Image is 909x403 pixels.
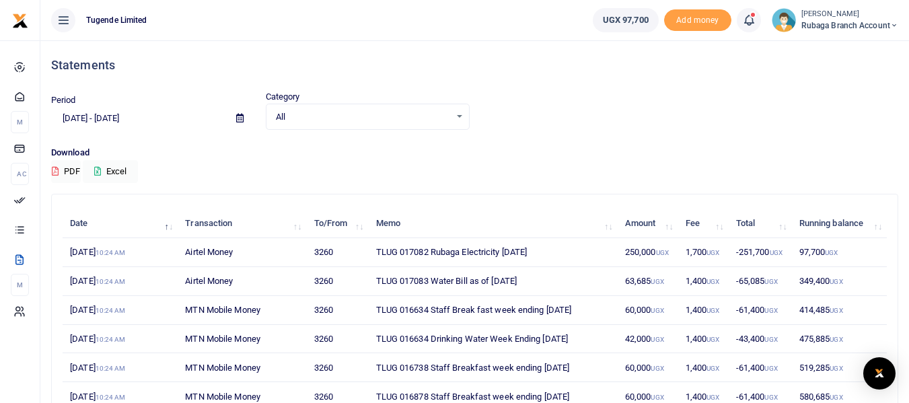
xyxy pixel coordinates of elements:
[96,249,126,256] small: 10:24 AM
[63,209,178,238] th: Date: activate to sort column descending
[764,394,777,401] small: UGX
[651,336,663,343] small: UGX
[706,307,719,314] small: UGX
[178,267,306,296] td: Airtel Money
[830,278,842,285] small: UGX
[368,296,617,325] td: TLUG 016634 Staff Break fast week ending [DATE]
[792,353,887,382] td: 519,285
[678,296,729,325] td: 1,400
[825,249,838,256] small: UGX
[368,209,617,238] th: Memo: activate to sort column ascending
[12,15,28,25] a: logo-small logo-large logo-large
[706,365,719,372] small: UGX
[96,307,126,314] small: 10:24 AM
[83,160,138,183] button: Excel
[618,238,678,267] td: 250,000
[587,8,664,32] li: Wallet ballance
[830,336,842,343] small: UGX
[96,394,126,401] small: 10:24 AM
[770,249,783,256] small: UGX
[792,238,887,267] td: 97,700
[618,325,678,354] td: 42,000
[772,8,898,32] a: profile-user [PERSON_NAME] Rubaga branch account
[306,209,368,238] th: To/From: activate to sort column ascending
[729,209,792,238] th: Total: activate to sort column ascending
[81,14,153,26] span: Tugende Limited
[678,267,729,296] td: 1,400
[618,296,678,325] td: 60,000
[618,209,678,238] th: Amount: activate to sort column ascending
[764,307,777,314] small: UGX
[306,325,368,354] td: 3260
[656,249,669,256] small: UGX
[651,365,663,372] small: UGX
[96,365,126,372] small: 10:24 AM
[11,111,29,133] li: M
[178,209,306,238] th: Transaction: activate to sort column ascending
[792,267,887,296] td: 349,400
[96,278,126,285] small: 10:24 AM
[63,238,178,267] td: [DATE]
[11,274,29,296] li: M
[651,307,663,314] small: UGX
[12,13,28,29] img: logo-small
[276,110,450,124] span: All
[178,353,306,382] td: MTN Mobile Money
[368,238,617,267] td: TLUG 017082 Rubaga Electricity [DATE]
[11,163,29,185] li: Ac
[678,353,729,382] td: 1,400
[51,160,81,183] button: PDF
[706,394,719,401] small: UGX
[830,307,842,314] small: UGX
[863,357,896,390] div: Open Intercom Messenger
[593,8,659,32] a: UGX 97,700
[678,209,729,238] th: Fee: activate to sort column ascending
[603,13,649,27] span: UGX 97,700
[801,9,898,20] small: [PERSON_NAME]
[306,238,368,267] td: 3260
[618,267,678,296] td: 63,685
[368,353,617,382] td: TLUG 016738 Staff Breakfast week ending [DATE]
[664,14,731,24] a: Add money
[792,296,887,325] td: 414,485
[801,20,898,32] span: Rubaga branch account
[830,394,842,401] small: UGX
[664,9,731,32] span: Add money
[651,394,663,401] small: UGX
[618,353,678,382] td: 60,000
[729,353,792,382] td: -61,400
[306,296,368,325] td: 3260
[63,325,178,354] td: [DATE]
[772,8,796,32] img: profile-user
[764,365,777,372] small: UGX
[792,209,887,238] th: Running balance: activate to sort column ascending
[651,278,663,285] small: UGX
[178,296,306,325] td: MTN Mobile Money
[368,267,617,296] td: TLUG 017083 Water Bill as of [DATE]
[178,325,306,354] td: MTN Mobile Money
[51,94,76,107] label: Period
[368,325,617,354] td: TLUG 016634 Drinking Water Week Ending [DATE]
[729,267,792,296] td: -65,085
[729,296,792,325] td: -61,400
[764,336,777,343] small: UGX
[51,58,898,73] h4: Statements
[729,238,792,267] td: -251,700
[706,278,719,285] small: UGX
[63,296,178,325] td: [DATE]
[51,146,898,160] p: Download
[792,325,887,354] td: 475,885
[678,325,729,354] td: 1,400
[678,238,729,267] td: 1,700
[266,90,300,104] label: Category
[306,267,368,296] td: 3260
[830,365,842,372] small: UGX
[664,9,731,32] li: Toup your wallet
[51,107,225,130] input: select period
[306,353,368,382] td: 3260
[729,325,792,354] td: -43,400
[96,336,126,343] small: 10:24 AM
[706,336,719,343] small: UGX
[63,353,178,382] td: [DATE]
[63,267,178,296] td: [DATE]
